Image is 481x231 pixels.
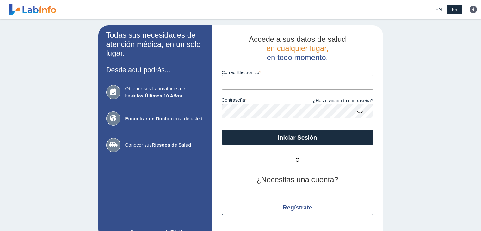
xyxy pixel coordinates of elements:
b: Encontrar un Doctor [125,116,171,121]
span: cerca de usted [125,115,204,122]
span: en cualquier lugar, [266,44,328,53]
label: Correo Electronico [222,70,373,75]
b: los Últimos 10 Años [137,93,182,98]
span: Accede a sus datos de salud [249,35,346,43]
span: Conocer sus [125,141,204,149]
label: contraseña [222,97,298,104]
a: EN [431,5,447,14]
button: Iniciar Sesión [222,130,373,145]
b: Riesgos de Salud [152,142,191,147]
span: Obtener sus Laboratorios de hasta [125,85,204,99]
h3: Desde aquí podrás... [106,66,204,74]
span: en todo momento. [267,53,328,62]
h2: ¿Necesitas una cuenta? [222,175,373,184]
a: ¿Has olvidado tu contraseña? [298,97,373,104]
a: ES [447,5,462,14]
h2: Todas sus necesidades de atención médica, en un solo lugar. [106,31,204,58]
span: O [279,156,317,164]
button: Regístrate [222,200,373,215]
